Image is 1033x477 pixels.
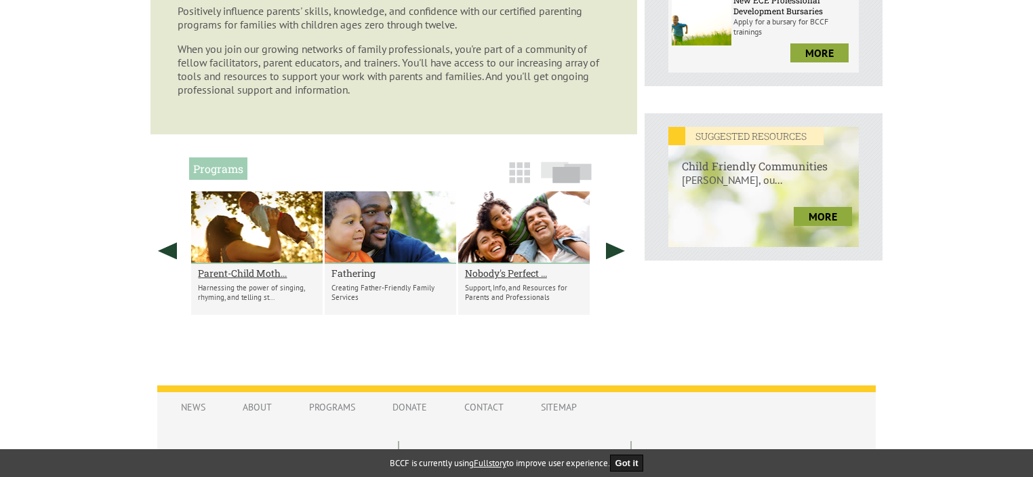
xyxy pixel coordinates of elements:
[465,283,583,302] p: Support, Info, and Resources for Parents and Professionals
[474,457,506,469] a: Fullstory
[178,42,610,96] p: When you join our growing networks of family professionals, you're part of a community of fellow ...
[420,448,610,464] h5: Follow us on:
[189,157,247,180] h2: Programs
[198,283,316,302] p: Harnessing the power of singing, rhyming, and telling st...
[733,16,855,37] p: Apply for a bursary for BCCF trainings
[527,394,590,420] a: Sitemap
[296,394,369,420] a: Programs
[331,267,449,280] a: Fathering
[229,394,285,420] a: About
[610,455,644,472] button: Got it
[191,191,323,315] li: Parent-Child Mother Goose
[794,207,852,226] a: more
[668,173,859,200] p: [PERSON_NAME], ou...
[668,127,824,145] em: SUGGESTED RESOURCES
[379,394,441,420] a: Donate
[178,4,610,31] p: Positively influence parents' skills, knowledge, and confidence with our certified parenting prog...
[790,43,849,62] a: more
[505,168,534,190] a: Grid View
[541,161,592,183] img: slide-icon.png
[537,168,596,190] a: Slide View
[509,162,530,183] img: grid-icon.png
[451,394,517,420] a: Contact
[465,267,583,280] a: Nobody's Perfect ...
[331,283,449,302] p: Creating Father-Friendly Family Services
[198,267,316,280] a: Parent-Child Moth...
[325,191,456,315] li: Fathering
[458,191,590,315] li: Nobody's Perfect Parenting
[668,145,859,173] h6: Child Friendly Communities
[167,394,219,420] a: News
